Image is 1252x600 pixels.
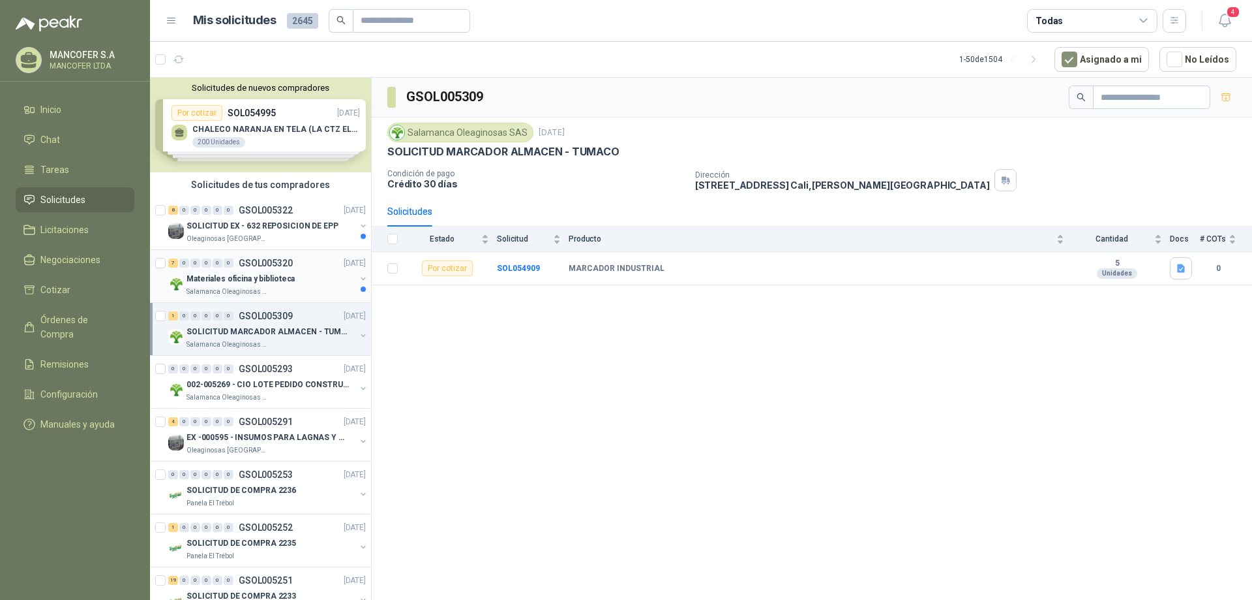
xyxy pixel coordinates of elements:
div: Solicitudes de nuevos compradoresPor cotizarSOL054995[DATE] CHALECO NARANJA EN TELA (LA CTZ ELEGI... [150,78,371,172]
th: # COTs [1200,227,1252,252]
div: 0 [213,311,222,321]
img: Logo peakr [16,16,82,31]
p: Condición de pago [387,169,685,178]
img: Company Logo [168,223,184,239]
span: search [336,16,346,25]
th: Estado [406,227,497,252]
div: 0 [179,311,189,321]
div: 0 [213,259,222,268]
div: 0 [213,470,222,479]
div: 0 [213,206,222,215]
p: SOLICITUD MARCADOR ALMACEN - TUMACO [387,145,619,159]
th: Docs [1170,227,1200,252]
span: search [1077,93,1086,102]
p: [DATE] [344,522,366,534]
span: Órdenes de Compra [40,313,122,341]
div: 0 [224,364,233,373]
p: [DATE] [344,575,366,587]
span: Chat [40,133,60,147]
div: 0 [224,523,233,532]
p: Salamanca Oleaginosas SAS [186,339,269,350]
a: 4 0 0 0 0 0 GSOL005291[DATE] Company LogoEX -000595 - INSUMOS PARA LAGNAS Y OFICINAS PLANTAOleagi... [168,414,368,456]
div: 0 [201,523,211,532]
div: 0 [224,470,233,479]
a: Solicitudes [16,187,134,212]
img: Company Logo [390,125,404,140]
p: [DATE] [344,204,366,217]
div: 0 [201,206,211,215]
span: 4 [1226,6,1240,18]
a: Configuración [16,382,134,407]
a: SOL054909 [497,264,540,273]
span: Tareas [40,163,69,177]
b: 0 [1200,262,1236,275]
h1: Mis solicitudes [193,11,276,30]
p: [DATE] [539,127,565,139]
span: 2645 [287,13,318,29]
a: 1 0 0 0 0 0 GSOL005309[DATE] Company LogoSOLICITUD MARCADOR ALMACEN - TUMACOSalamanca Oleaginosas... [168,308,368,350]
p: GSOL005251 [239,576,293,585]
div: 1 - 50 de 1504 [959,49,1044,70]
span: Configuración [40,387,98,402]
img: Company Logo [168,541,184,556]
img: Company Logo [168,329,184,345]
span: Inicio [40,103,61,117]
b: MARCADOR INDUSTRIAL [569,264,664,274]
a: Chat [16,127,134,152]
div: 0 [213,576,222,585]
p: [DATE] [344,257,366,270]
p: 002-005269 - CIO LOTE PEDIDO CONSTRUCCION [186,379,349,391]
div: 0 [190,417,200,426]
div: 0 [224,259,233,268]
div: Solicitudes de tus compradores [150,172,371,197]
p: SOLICITUD DE COMPRA 2235 [186,537,296,550]
p: Panela El Trébol [186,551,234,561]
b: 5 [1072,259,1162,269]
div: Solicitudes [387,204,432,219]
div: 0 [179,206,189,215]
div: 0 [201,576,211,585]
p: Oleaginosas [GEOGRAPHIC_DATA][PERSON_NAME] [186,445,269,456]
div: 0 [190,364,200,373]
div: 0 [190,206,200,215]
a: Inicio [16,97,134,122]
div: 0 [224,417,233,426]
div: Unidades [1097,268,1137,279]
div: 0 [168,470,178,479]
div: 1 [168,523,178,532]
h3: GSOL005309 [406,87,485,107]
div: 0 [168,364,178,373]
span: Solicitud [497,234,550,244]
span: Solicitudes [40,193,85,207]
th: Solicitud [497,227,569,252]
a: 0 0 0 0 0 0 GSOL005253[DATE] Company LogoSOLICITUD DE COMPRA 2236Panela El Trébol [168,467,368,509]
p: Oleaginosas [GEOGRAPHIC_DATA][PERSON_NAME] [186,234,269,244]
th: Producto [569,227,1072,252]
p: Materiales oficina y biblioteca [186,273,295,285]
p: [DATE] [344,469,366,481]
div: 0 [179,417,189,426]
div: 0 [201,259,211,268]
span: # COTs [1200,234,1226,244]
a: Remisiones [16,352,134,377]
div: 0 [190,576,200,585]
div: 0 [201,364,211,373]
div: 0 [190,259,200,268]
img: Company Logo [168,435,184,450]
p: GSOL005320 [239,259,293,268]
th: Cantidad [1072,227,1170,252]
div: 0 [179,259,189,268]
div: 0 [190,523,200,532]
a: Negociaciones [16,247,134,272]
p: MANCOFER S.A [50,50,131,59]
div: 0 [179,523,189,532]
p: GSOL005293 [239,364,293,373]
button: 4 [1213,9,1236,33]
span: Producto [569,234,1054,244]
p: [DATE] [344,310,366,323]
a: 8 0 0 0 0 0 GSOL005322[DATE] Company LogoSOLICITUD EX - 632 REPOSICION DE EPPOleaginosas [GEOGRAP... [168,202,368,244]
div: 0 [224,311,233,321]
div: Todas [1036,14,1063,28]
span: Negociaciones [40,253,100,267]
